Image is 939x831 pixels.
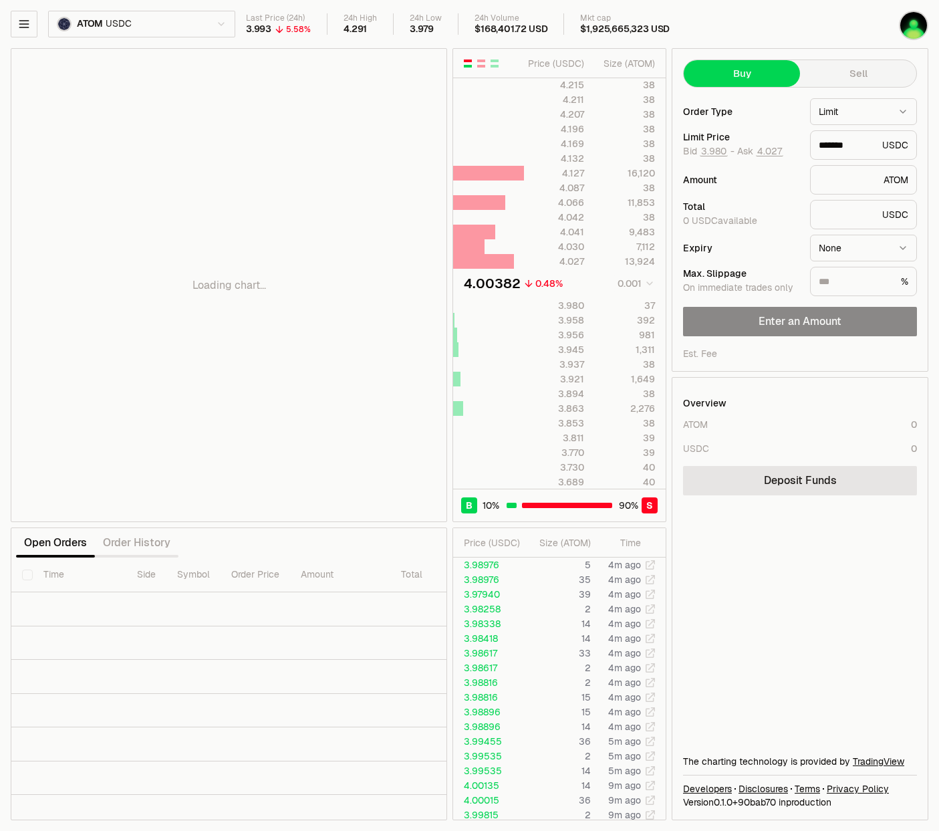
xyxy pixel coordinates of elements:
div: 3.937 [525,358,584,371]
div: 3.979 [410,23,434,35]
div: On immediate trades only [683,282,799,294]
div: 1,649 [595,372,655,386]
div: $1,925,665,323 USD [580,23,670,35]
div: 38 [595,122,655,136]
td: 3.98896 [453,719,525,734]
div: % [810,267,917,296]
div: 38 [595,358,655,371]
div: Overview [683,396,726,410]
div: 4.041 [525,225,584,239]
div: 38 [595,417,655,430]
time: 4m ago [608,559,641,571]
img: BTFD [900,12,927,39]
div: 3.980 [525,299,584,312]
time: 4m ago [608,574,641,586]
div: 4.042 [525,211,584,224]
td: 35 [525,572,591,587]
div: 4.215 [525,78,584,92]
th: Order Price [221,558,290,592]
div: 4.030 [525,240,584,253]
button: Show Buy Orders Only [489,58,500,69]
td: 3.99535 [453,749,525,763]
th: Amount [290,558,390,592]
div: 24h Low [410,13,442,23]
th: Symbol [166,558,221,592]
time: 4m ago [608,632,641,644]
time: 9m ago [608,780,641,792]
td: 3.98976 [453,572,525,587]
button: Open Orders [16,529,95,556]
td: 2 [525,675,591,690]
time: 9m ago [608,794,641,806]
div: 40 [595,461,655,474]
td: 39 [525,587,591,602]
img: ATOM Logo [58,18,70,30]
td: 3.98338 [453,616,525,631]
div: 0 [911,418,917,431]
span: S [646,499,653,512]
td: 5 [525,558,591,572]
div: 4.211 [525,93,584,106]
span: Ask [737,146,783,158]
a: Disclosures [739,782,788,796]
div: 4.169 [525,137,584,150]
div: 4.027 [525,255,584,268]
div: Est. Fee [683,347,717,360]
button: Buy [684,60,800,87]
time: 9m ago [608,809,641,821]
a: TradingView [853,755,904,767]
div: Price ( USDC ) [525,57,584,70]
div: 0 [911,442,917,455]
div: USDC [810,200,917,229]
div: 3.853 [525,417,584,430]
div: ATOM [810,165,917,195]
div: 38 [595,387,655,400]
div: 24h High [344,13,377,23]
span: 10 % [483,499,499,512]
td: 3.97940 [453,587,525,602]
button: 3.980 [700,146,728,156]
td: 15 [525,690,591,705]
span: USDC [106,18,131,30]
td: 14 [525,778,591,793]
a: Terms [795,782,820,796]
td: 14 [525,631,591,646]
div: 3.770 [525,446,584,459]
a: Privacy Policy [827,782,889,796]
td: 3.98617 [453,661,525,675]
td: 3.99815 [453,808,525,822]
div: 3.863 [525,402,584,415]
div: 16,120 [595,166,655,180]
div: Time [602,536,641,550]
div: 9,483 [595,225,655,239]
td: 2 [525,602,591,616]
div: 2,276 [595,402,655,415]
button: None [810,235,917,261]
div: 40 [595,475,655,489]
time: 5m ago [608,765,641,777]
button: 0.001 [614,275,655,291]
div: 24h Volume [475,13,547,23]
div: Amount [683,175,799,185]
td: 3.98258 [453,602,525,616]
time: 4m ago [608,721,641,733]
td: 4.00135 [453,778,525,793]
a: Developers [683,782,732,796]
button: Select all [22,570,33,580]
time: 4m ago [608,647,641,659]
div: Mkt cap [580,13,670,23]
div: Total [683,202,799,211]
div: 3.993 [246,23,271,35]
p: Loading chart... [192,277,266,293]
div: USDC [810,130,917,160]
time: 4m ago [608,603,641,615]
span: 90bab708ddaa548ccbb6af465defaa2c963a3146 [738,796,776,808]
button: Order History [95,529,178,556]
td: 3.98816 [453,690,525,705]
td: 14 [525,719,591,734]
div: 38 [595,78,655,92]
a: Deposit Funds [683,466,917,495]
div: 4.196 [525,122,584,136]
td: 33 [525,646,591,661]
div: Size ( ATOM ) [535,536,591,550]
